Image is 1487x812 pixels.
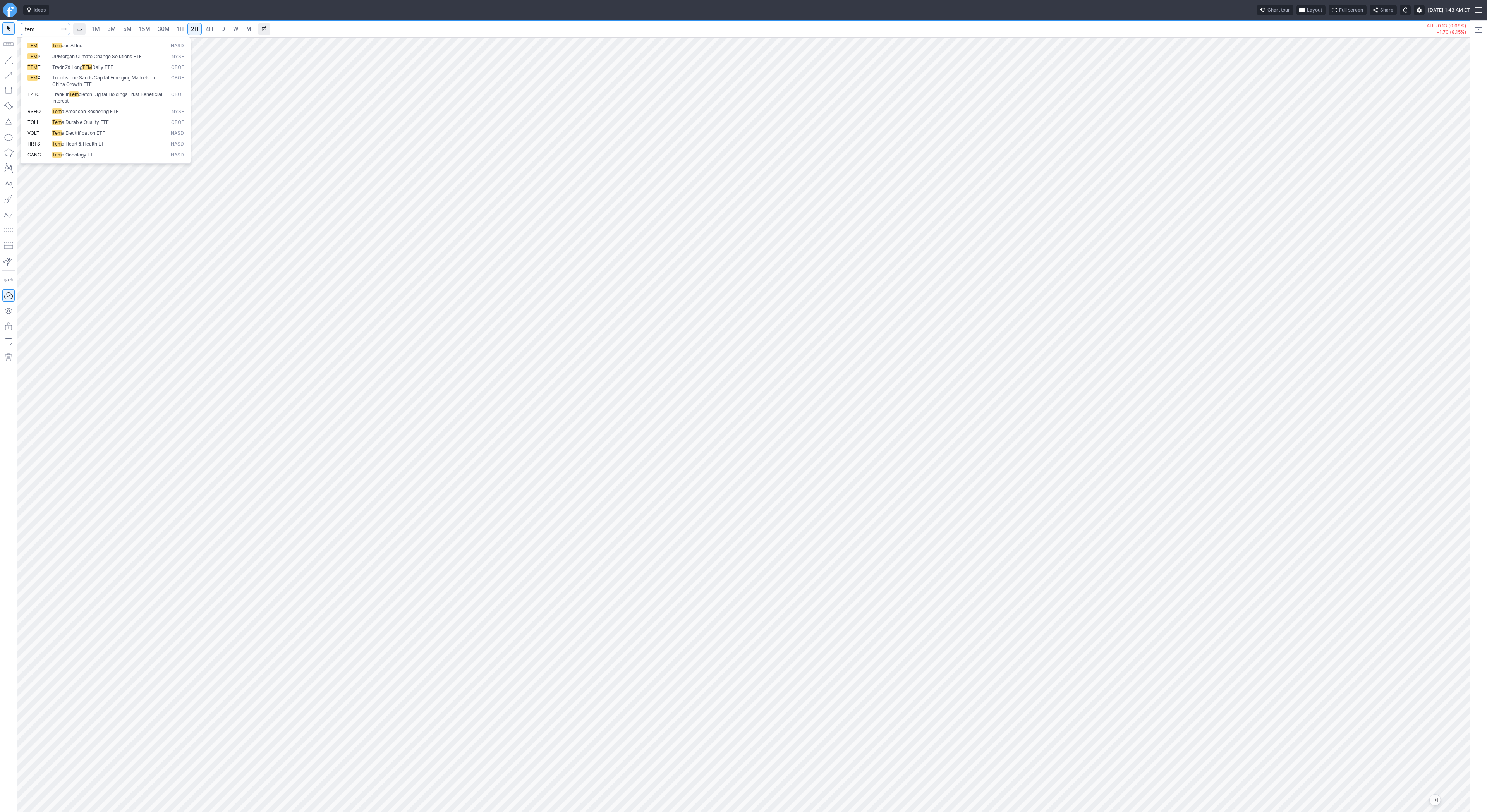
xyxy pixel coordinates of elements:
button: Add note [2,336,15,348]
button: XABCD [2,162,15,174]
span: a Electrification ETF [62,130,105,136]
button: Rotated rectangle [2,100,15,112]
span: NASD [171,130,184,137]
span: CBOE [171,91,184,104]
p: -1.70 (8.15%) [1427,30,1466,34]
div: Search [21,37,191,164]
input: Search [21,23,70,35]
button: Toggle dark mode [1400,5,1411,15]
span: pus AI Inc [62,43,82,48]
span: RSHO [27,108,41,114]
span: a Oncology ETF [62,152,96,158]
span: a Durable Quality ETF [62,119,109,125]
span: P [38,53,41,59]
span: 3M [107,26,116,32]
span: Tem [52,130,62,136]
button: Remove all autosaved drawings [2,351,15,364]
span: CANC [27,152,41,158]
span: Tem [52,43,62,48]
button: Line [2,53,15,66]
span: 4H [206,26,213,32]
span: NASD [171,43,184,49]
span: TEM [27,53,38,59]
span: 30M [158,26,170,32]
span: JPMorgan Climate Change Solutions ETF [52,53,142,59]
button: Elliott waves [2,208,15,221]
a: 15M [136,23,154,35]
span: TOLL [27,119,39,125]
span: T [38,64,41,70]
button: Polygon [2,146,15,159]
span: NASD [171,152,184,158]
button: Rectangle [2,84,15,97]
a: 1H [173,23,187,35]
span: 15M [139,26,150,32]
button: Range [258,23,270,35]
a: M [242,23,255,35]
span: 5M [123,26,132,32]
button: Ellipse [2,131,15,143]
button: Jump to the most recent bar [1430,795,1441,805]
span: Tem [52,141,62,147]
button: Portfolio watchlist [1472,23,1485,35]
span: 2H [191,26,198,32]
span: Tem [52,119,62,125]
span: pleton Digital Holdings Trust Beneficial Interest [52,91,162,104]
span: NASD [171,141,184,148]
button: Brush [2,193,15,205]
button: Position [2,239,15,252]
button: Fibonacci retracements [2,224,15,236]
span: 1M [92,26,100,32]
span: Touchstone Sands Capital Emerging Markets ex-China Growth ETF [52,75,158,87]
a: 30M [154,23,173,35]
span: HRTS [27,141,40,147]
button: Settings [1414,5,1425,15]
a: D [217,23,229,35]
span: CBOE [171,119,184,126]
span: a American Reshoring ETF [62,108,118,114]
button: Measure [2,38,15,50]
span: Tradr 2X Long [52,64,82,70]
button: Search [58,23,69,35]
span: Full screen [1339,6,1363,14]
span: VOLT [27,130,39,136]
button: Text [2,177,15,190]
button: Mouse [2,22,15,35]
span: TEM [27,64,38,70]
span: EZBC [27,91,40,97]
a: 2H [187,23,202,35]
a: 5M [120,23,135,35]
a: 4H [202,23,216,35]
span: Franklin [52,91,69,97]
span: W [233,26,239,32]
p: AH: -0.13 (0.68%) [1427,24,1466,28]
button: Triangle [2,115,15,128]
span: Tem [52,152,62,158]
button: Drawings Autosave: On [2,289,15,302]
span: D [221,26,225,32]
button: Anchored VWAP [2,255,15,267]
span: X [38,75,41,81]
button: Chart tour [1257,5,1293,15]
span: a Heart & Health ETF [62,141,107,147]
a: W [230,23,242,35]
a: 3M [104,23,119,35]
button: Arrow [2,69,15,81]
span: CBOE [171,75,184,88]
button: Lock drawings [2,320,15,333]
span: Layout [1307,6,1322,14]
span: Daily ETF [92,64,113,70]
span: NYSE [172,108,184,115]
button: Interval [73,23,86,35]
span: Share [1380,6,1393,14]
span: Ideas [34,6,46,14]
button: Full screen [1329,5,1367,15]
button: Drawing mode: Single [2,274,15,286]
span: Tem [69,91,79,97]
span: TEM [27,43,38,48]
span: TEM [82,64,92,70]
a: 1M [89,23,103,35]
span: M [246,26,251,32]
span: TEM [27,75,38,81]
span: CBOE [171,64,184,71]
